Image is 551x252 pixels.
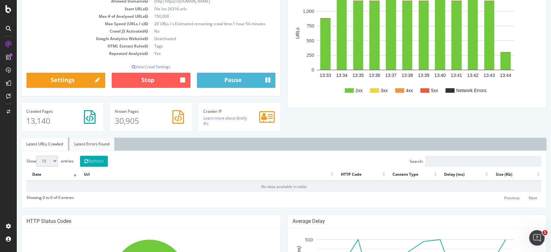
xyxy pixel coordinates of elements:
p: View Crawl Settings [10,64,259,69]
text: 2xx [339,88,346,93]
text: 750 [290,23,297,28]
td: 20 URLs / s Estimated remaining crawl time: [134,20,259,27]
td: Google Analytics Website [10,35,134,42]
text: 13:42 [450,73,462,78]
a: Next [508,193,525,203]
text: 13:37 [368,73,380,78]
text: 13:34 [319,73,331,78]
text: 500 [290,38,297,43]
h4: Pages Crawled [9,109,82,113]
text: 13:38 [385,73,396,78]
th: HTTP Code: activate to sort column ascending [318,168,370,181]
td: Yes [134,50,259,57]
h4: Crawler IP [187,109,259,113]
th: Size (Kb): activate to sort column ascending [473,168,525,181]
text: 13:43 [466,73,478,78]
text: 0 [295,68,297,73]
p: 13,140 [9,115,82,126]
span: 1 hour 54 minutes [216,21,249,26]
td: No data available in table [10,181,525,192]
td: 150,000 [134,13,259,20]
text: 13:41 [434,73,445,78]
td: Start URLs [10,5,134,13]
th: Url: activate to sort column ascending [61,168,318,181]
text: 5xx [414,88,421,93]
text: 13:39 [401,73,412,78]
text: 13:40 [417,73,429,78]
label: Search: [393,156,525,167]
a: Previous [483,193,507,203]
text: 13:44 [483,73,494,78]
a: Settings [10,73,88,88]
p: 30,905 [98,115,170,126]
text: 1,000 [286,9,297,14]
text: Network Errors [439,88,469,93]
td: Repeated Analysis [10,50,134,57]
td: Tags [134,42,259,50]
td: Deactivated [134,35,259,42]
td: No [134,27,259,35]
a: Latest URLs Crawled [5,138,51,151]
td: Max # of Analysed URLs [10,13,134,20]
input: Search: [408,156,525,167]
text: 4xx [389,88,396,93]
label: Show entries [10,156,57,166]
text: URLs [278,28,283,39]
th: Delay (ms): activate to sort column ascending [422,168,473,181]
text: 510 [288,237,296,242]
a: Latest Errors Found [53,138,97,151]
td: Crawl JS Activated [10,27,134,35]
h4: Average Delay [276,218,525,225]
span: 1 [542,230,547,235]
text: 13:36 [352,73,363,78]
div: Showing 0 to 0 of 0 entries [10,192,57,200]
text: 250 [290,53,297,58]
th: Date: activate to sort column ascending [10,168,61,181]
text: 13:33 [303,73,314,78]
text: 3xx [364,88,371,93]
th: Content Type: activate to sort column ascending [370,168,422,181]
a: Learn more about Botify IPs [187,115,230,126]
h4: HTTP Status Codes [10,218,259,225]
td: HTML Extract Rules [10,42,134,50]
td: Max Speed (URLs / s) [10,20,134,27]
text: 13:35 [335,73,347,78]
button: Pause [180,73,259,88]
td: File list 26316 urls [134,5,259,13]
select: Showentries [19,156,41,166]
button: Stop [95,73,174,88]
iframe: Intercom live chat [529,230,545,246]
button: Refresh [63,156,91,167]
h4: Pages Known [98,109,170,113]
